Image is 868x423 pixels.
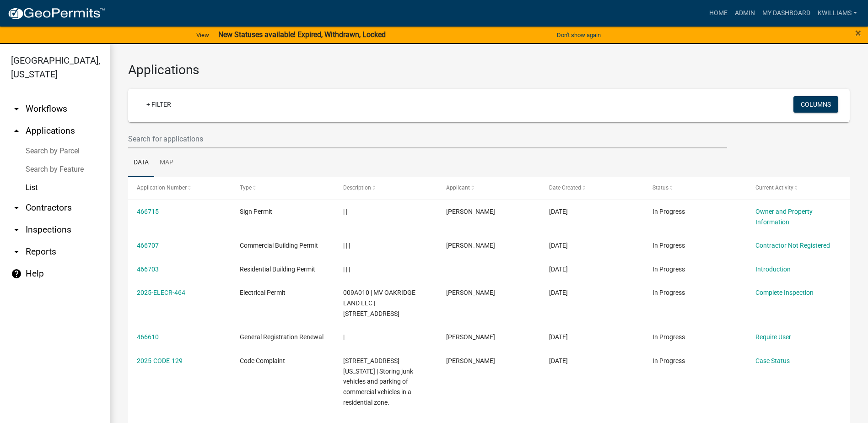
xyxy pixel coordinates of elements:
[240,333,323,341] span: General Registration Renewal
[755,357,790,364] a: Case Status
[137,266,159,273] a: 466703
[755,266,791,273] a: Introduction
[437,177,540,199] datatable-header-cell: Applicant
[643,177,746,199] datatable-header-cell: Status
[11,125,22,136] i: arrow_drop_up
[11,246,22,257] i: arrow_drop_down
[343,289,415,317] span: 009A010 | MV OAKRIDGE LAND LLC | 111 E Bluebranch Rd
[549,208,568,215] span: 08/20/2025
[343,208,347,215] span: | |
[137,333,159,341] a: 466610
[128,130,727,148] input: Search for applications
[731,5,759,22] a: Admin
[446,357,495,364] span: Anthony Smith
[137,184,187,191] span: Application Number
[755,289,814,296] a: Complete Inspection
[343,333,345,341] span: |
[139,96,178,113] a: + Filter
[446,289,495,296] span: Wendy Lynn Combs
[553,27,604,43] button: Don't show again
[652,357,685,364] span: In Progress
[747,177,850,199] datatable-header-cell: Current Activity
[11,224,22,235] i: arrow_drop_down
[334,177,437,199] datatable-header-cell: Description
[446,184,470,191] span: Applicant
[11,103,22,114] i: arrow_drop_down
[855,27,861,38] button: Close
[343,242,350,249] span: | | |
[755,242,830,249] a: Contractor Not Registered
[343,357,413,406] span: 250 Twin Bridges Rd Eatonton Georgia 31024 | Storing junk vehicles and parking of commercial vehi...
[706,5,731,22] a: Home
[240,184,252,191] span: Type
[154,148,179,178] a: Map
[240,289,286,296] span: Electrical Permit
[218,30,386,39] strong: New Statuses available! Expired, Withdrawn, Locked
[231,177,334,199] datatable-header-cell: Type
[549,357,568,364] span: 08/20/2025
[137,208,159,215] a: 466715
[137,357,183,364] a: 2025-CODE-129
[549,266,568,273] span: 08/20/2025
[549,333,568,341] span: 08/20/2025
[240,357,285,364] span: Code Complaint
[446,333,495,341] span: Donnie Moore
[652,242,685,249] span: In Progress
[137,289,185,296] a: 2025-ELECR-464
[814,5,861,22] a: kwilliams
[240,242,318,249] span: Commercial Building Permit
[549,242,568,249] span: 08/20/2025
[755,333,791,341] a: Require User
[652,184,669,191] span: Status
[652,333,685,341] span: In Progress
[11,268,22,279] i: help
[240,266,315,273] span: Residential Building Permit
[652,289,685,296] span: In Progress
[549,289,568,296] span: 08/20/2025
[446,242,495,249] span: Nicole Carter
[652,266,685,273] span: In Progress
[193,27,213,43] a: View
[137,242,159,249] a: 466707
[652,208,685,215] span: In Progress
[755,184,793,191] span: Current Activity
[11,202,22,213] i: arrow_drop_down
[855,27,861,39] span: ×
[759,5,814,22] a: My Dashboard
[128,148,154,178] a: Data
[540,177,643,199] datatable-header-cell: Date Created
[446,208,495,215] span: Nicole Carter
[128,177,231,199] datatable-header-cell: Application Number
[755,208,813,226] a: Owner and Property Information
[793,96,838,113] button: Columns
[549,184,581,191] span: Date Created
[343,266,350,273] span: | | |
[343,184,371,191] span: Description
[240,208,272,215] span: Sign Permit
[128,62,850,78] h3: Applications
